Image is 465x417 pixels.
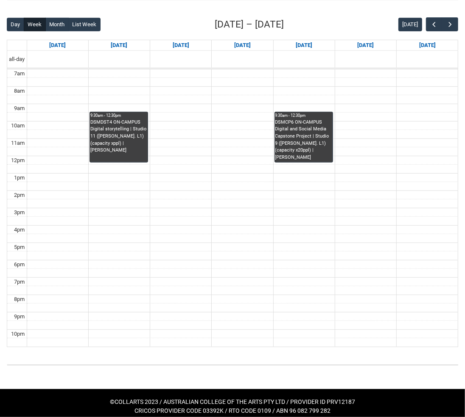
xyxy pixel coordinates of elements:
[13,295,27,304] div: 8pm
[48,40,67,50] a: Go to September 14, 2025
[13,208,27,217] div: 3pm
[294,40,314,50] a: Go to September 18, 2025
[90,113,148,119] div: 9:30am - 12:30pm
[13,278,27,286] div: 7pm
[232,40,252,50] a: Go to September 17, 2025
[275,119,333,161] div: DSMCP6 ON-CAMPUS Digital and Social Media Capstone Project | Studio 9 ([PERSON_NAME]. L1) (capaci...
[109,40,129,50] a: Go to September 15, 2025
[13,260,27,269] div: 6pm
[398,18,422,31] button: [DATE]
[13,191,27,199] div: 2pm
[13,69,27,78] div: 7am
[215,17,284,32] h2: [DATE] – [DATE]
[13,104,27,113] div: 9am
[171,40,191,50] a: Go to September 16, 2025
[13,243,27,251] div: 5pm
[10,330,27,338] div: 10pm
[7,18,24,31] button: Day
[426,17,442,31] button: Previous Week
[45,18,69,31] button: Month
[68,18,101,31] button: List Week
[90,119,148,154] div: DSMDST4 ON-CAMPUS Digital storytelling | Studio 11 ([PERSON_NAME]. L1) (capacity xppl) | [PERSON_...
[13,226,27,234] div: 4pm
[13,312,27,321] div: 9pm
[8,55,27,64] span: all-day
[442,17,458,31] button: Next Week
[7,361,458,369] img: REDU_GREY_LINE
[417,40,437,50] a: Go to September 20, 2025
[24,18,46,31] button: Week
[13,87,27,95] div: 8am
[275,113,333,119] div: 9:30am - 12:30pm
[13,174,27,182] div: 1pm
[10,122,27,130] div: 10am
[10,156,27,165] div: 12pm
[10,139,27,147] div: 11am
[356,40,376,50] a: Go to September 19, 2025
